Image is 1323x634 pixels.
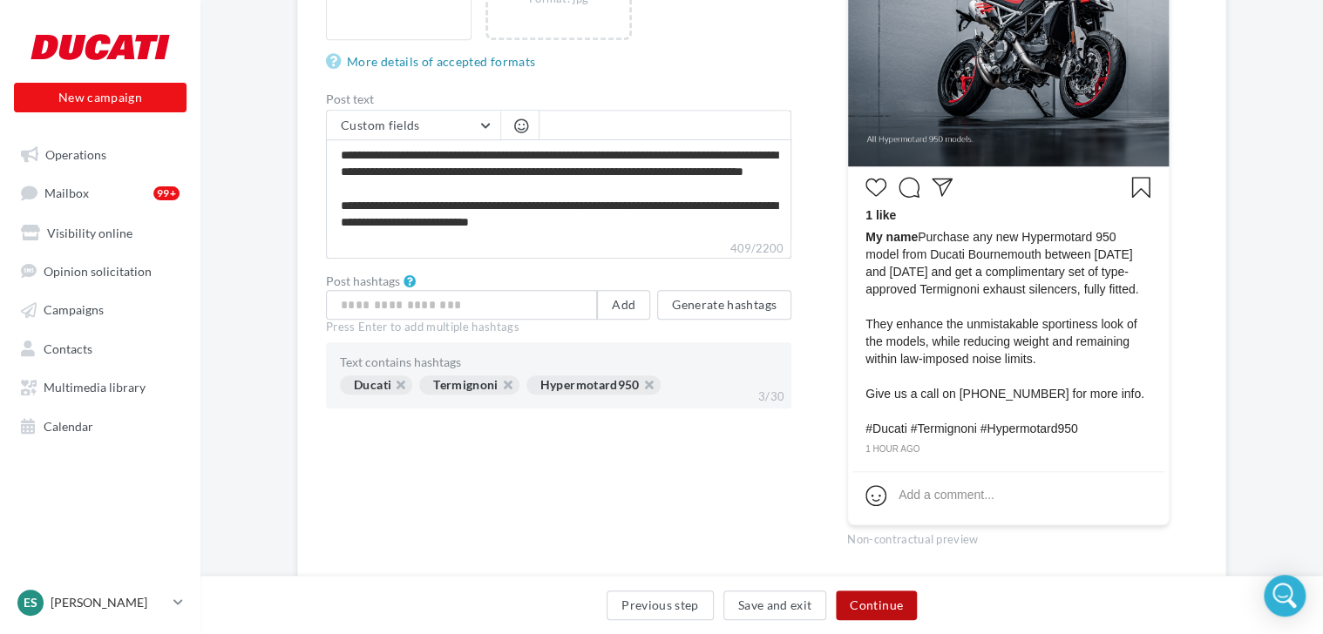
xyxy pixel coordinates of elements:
[847,525,1170,548] div: Non-contractual preview
[865,230,918,244] span: My name
[10,370,190,401] a: Multimedia library
[865,228,1151,437] span: Purchase any new Hypermotard 950 model from Ducati Bournemouth between [DATE] and [DATE] and get ...
[326,239,791,259] label: 409/2200
[751,386,791,408] div: 3/30
[44,341,92,355] span: Contacts
[340,356,777,368] div: Text contains hashtags
[153,186,180,200] div: 99+
[836,590,917,620] button: Continue
[865,206,1151,228] div: 1 like
[10,216,190,247] a: Visibility online
[51,594,166,611] p: [PERSON_NAME]
[419,375,519,395] div: Termignoni
[899,177,919,198] svg: Commenter
[865,177,886,198] svg: J’aime
[10,409,190,441] a: Calendar
[44,185,89,200] span: Mailbox
[865,442,1151,457] div: 1 hour ago
[326,51,542,72] a: More details of accepted formats
[10,293,190,324] a: Campaigns
[326,93,791,105] label: Post text
[657,290,791,320] button: Generate hashtags
[44,263,152,278] span: Opinion solicitation
[932,177,953,198] svg: Partager la publication
[14,586,187,619] a: ES [PERSON_NAME]
[597,290,650,320] button: Add
[14,83,187,112] button: New campaign
[10,254,190,286] a: Opinion solicitation
[327,111,500,140] button: Custom fields
[899,486,994,503] div: Add a comment...
[47,225,132,239] span: Visibility online
[865,485,886,506] svg: Emoji
[1264,575,1306,617] div: Open Intercom Messenger
[44,418,93,433] span: Calendar
[44,302,104,317] span: Campaigns
[326,320,791,335] div: Press Enter to add multiple hashtags
[24,594,37,611] span: ES
[10,332,190,363] a: Contacts
[341,118,420,132] span: Custom fields
[10,176,190,208] a: Mailbox99+
[1130,177,1151,198] svg: Enregistrer
[723,590,827,620] button: Save and exit
[607,590,714,620] button: Previous step
[44,380,146,395] span: Multimedia library
[526,375,661,395] div: Hypermotard950
[10,138,190,169] a: Operations
[326,275,400,287] label: Post hashtags
[340,375,412,395] div: Ducati
[45,146,106,161] span: Operations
